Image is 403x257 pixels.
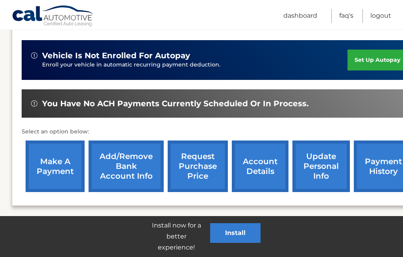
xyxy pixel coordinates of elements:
a: request purchase price [168,141,228,192]
a: Dashboard [283,9,317,23]
p: Install now for a better experience! [142,220,210,253]
button: Install [210,223,261,243]
img: alert-white.svg [31,100,37,107]
a: FAQ's [339,9,353,23]
a: Cal Automotive [12,5,94,28]
a: account details [232,141,288,192]
a: Add/Remove bank account info [89,141,164,192]
p: Enroll your vehicle in automatic recurring payment deduction. [42,61,348,69]
a: update personal info [292,141,350,192]
a: Logout [370,9,391,23]
img: alert-white.svg [31,52,37,59]
span: You have no ACH payments currently scheduled or in process. [42,99,309,109]
span: vehicle is not enrolled for autopay [42,51,190,61]
a: make a payment [26,141,85,192]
